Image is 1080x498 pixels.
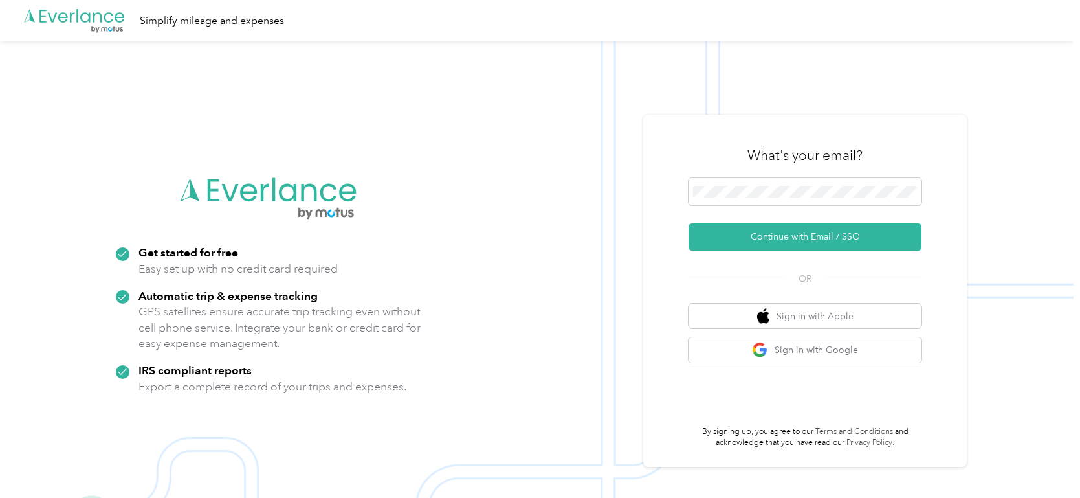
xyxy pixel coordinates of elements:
p: By signing up, you agree to our and acknowledge that you have read our . [689,426,921,449]
button: apple logoSign in with Apple [689,304,921,329]
strong: IRS compliant reports [138,363,252,377]
span: OR [782,272,828,286]
a: Terms and Conditions [815,427,893,436]
button: Continue with Email / SSO [689,223,921,251]
button: google logoSign in with Google [689,337,921,363]
strong: Automatic trip & expense tracking [138,289,318,302]
strong: Get started for free [138,245,238,259]
img: google logo [752,342,768,358]
img: apple logo [757,308,770,324]
h3: What's your email? [747,146,863,164]
p: Easy set up with no credit card required [138,261,338,277]
p: Export a complete record of your trips and expenses. [138,379,406,395]
a: Privacy Policy [846,438,892,447]
div: Simplify mileage and expenses [140,13,284,29]
p: GPS satellites ensure accurate trip tracking even without cell phone service. Integrate your bank... [138,304,421,352]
